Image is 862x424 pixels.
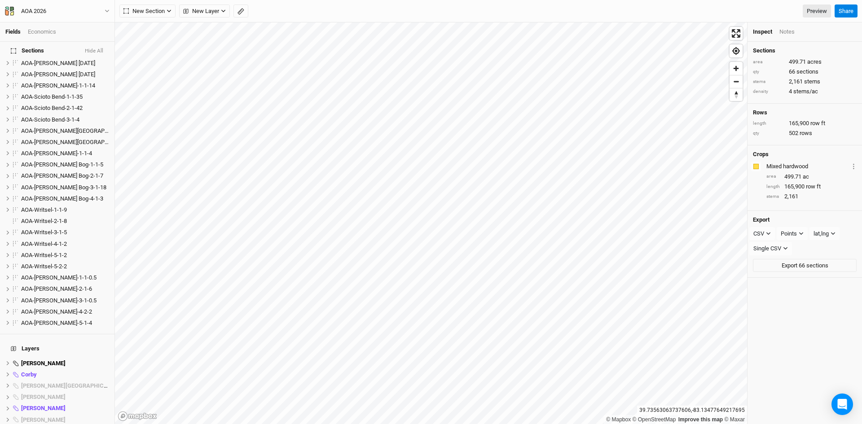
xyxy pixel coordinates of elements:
div: AOA-Wylie Ridge-3-1-0.5 [21,297,109,304]
span: New Layer [183,7,219,16]
div: Corby [21,371,109,378]
span: AOA-[PERSON_NAME] Bog-3-1-18 [21,184,106,191]
span: Corby [21,371,37,378]
button: Single CSV [749,242,792,255]
div: 165,900 [766,183,857,191]
div: AOA-Scioto Bend-3-1-4 [21,116,109,123]
span: AOA-[PERSON_NAME] [DATE] [21,60,95,66]
button: Reset bearing to north [730,88,743,101]
div: AOA-Writsel-4-1-2 [21,240,109,248]
div: AOA-Scott Creek Falls-2-1-19 [21,139,109,146]
div: Single CSV [753,244,781,253]
span: AOA-[PERSON_NAME]-5-1-4 [21,319,92,326]
span: AOA-Writsel-5-1-2 [21,252,67,258]
span: AOA-Writsel-2-1-8 [21,218,67,224]
span: AOA-[PERSON_NAME] Bog-1-1-5 [21,161,103,168]
span: [PERSON_NAME][GEOGRAPHIC_DATA] [21,382,123,389]
a: Fields [5,28,21,35]
span: AOA-[PERSON_NAME] [DATE] [21,71,95,78]
div: AOA-Poston 2-1-18 [21,60,109,67]
div: 499.71 [766,173,857,181]
span: Sections [11,47,44,54]
div: length [766,184,780,190]
button: Zoom out [730,75,743,88]
a: Improve this map [678,416,723,423]
div: AOA-Wylie Ridge-4-2-2 [21,308,109,315]
div: 4 [753,87,857,96]
button: Shortcut: M [233,4,248,18]
span: stems [804,78,820,86]
div: AOA-Riddle-1-1-14 [21,82,109,89]
div: length [753,120,784,127]
button: Share [835,4,858,18]
div: qty [753,69,784,75]
div: AOA 2026 [21,7,46,16]
a: Mapbox [606,416,631,423]
div: area [753,59,784,66]
button: CSV [749,227,775,240]
div: AOA-Utzinger Bog-4-1-3 [21,195,109,202]
div: area [766,173,780,180]
div: CSV [753,229,764,238]
div: AOA-Utzinger Bog-2-1-7 [21,172,109,179]
h4: Crops [753,151,769,158]
button: Find my location [730,44,743,57]
a: Maxar [724,416,745,423]
canvas: Map [115,22,747,424]
h4: Export [753,216,857,223]
div: AOA-Scioto Bend-1-1-35 [21,93,109,101]
h4: Rows [753,109,857,116]
button: New Layer [179,4,230,18]
span: [PERSON_NAME] [21,416,66,423]
button: Hide All [84,48,104,54]
div: lat,lng [814,229,829,238]
span: ac [803,173,809,181]
button: AOA 2026 [4,6,110,16]
button: Crop Usage [851,161,857,171]
div: stems [766,193,780,200]
h4: Sections [753,47,857,54]
div: AOA-Wylie Ridge-1-1-0.5 [21,274,109,281]
div: AOA-Scioto Bend-2-1-42 [21,105,109,112]
div: AOA-Stevens-1-1-4 [21,150,109,157]
div: Genevieve Jones [21,416,109,424]
span: sections [796,68,818,76]
div: AOA-Wylie Ridge-2-1-6 [21,285,109,293]
button: Export 66 sections [753,259,857,272]
span: AOA-Scioto Bend-1-1-35 [21,93,83,100]
div: AOA-Utzinger Bog-1-1-5 [21,161,109,168]
button: Enter fullscreen [730,27,743,40]
span: stems/ac [793,87,818,96]
div: 2,161 [766,192,857,201]
span: row ft [806,183,821,191]
div: Mixed hardwood [766,162,849,170]
div: Elick [21,405,109,412]
span: AOA-[PERSON_NAME]-1-1-14 [21,82,95,89]
div: 165,900 [753,119,857,127]
div: Notes [779,28,795,36]
div: AOA-Writsel-2-1-8 [21,218,109,225]
a: Preview [803,4,831,18]
span: AOA-Scioto Bend-3-1-4 [21,116,79,123]
div: AOA-Writsel-3-1-5 [21,229,109,236]
div: 66 [753,68,857,76]
span: AOA-[PERSON_NAME] Bog-2-1-7 [21,172,103,179]
span: rows [800,129,812,137]
div: Open Intercom Messenger [831,393,853,415]
span: AOA-[PERSON_NAME] Bog-4-1-3 [21,195,103,202]
div: Darby Lakes Preserve [21,382,109,389]
span: AOA-[PERSON_NAME]-1-1-4 [21,150,92,157]
span: AOA-[PERSON_NAME]-4-2-2 [21,308,92,315]
span: AOA-[PERSON_NAME]-2-1-6 [21,285,92,292]
div: density [753,88,784,95]
div: stems [753,79,784,85]
span: AOA-Writsel-4-1-2 [21,240,67,247]
div: 499.71 [753,58,857,66]
button: Zoom in [730,62,743,75]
